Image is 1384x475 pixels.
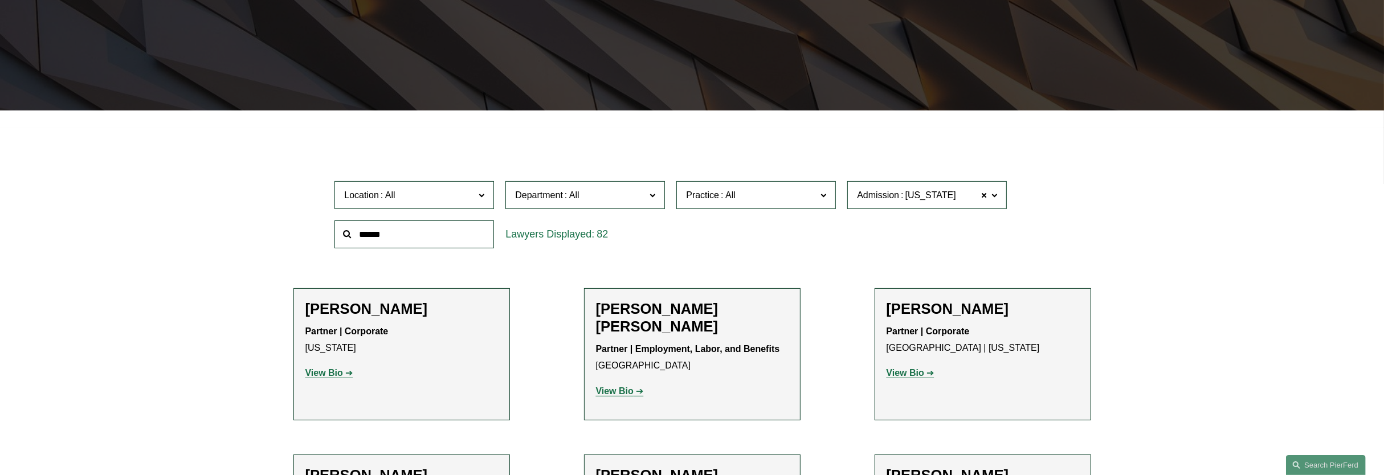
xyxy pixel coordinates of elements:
[686,190,719,200] span: Practice
[596,386,634,396] strong: View Bio
[305,324,498,357] p: [US_STATE]
[344,190,379,200] span: Location
[887,324,1079,357] p: [GEOGRAPHIC_DATA] | [US_STATE]
[597,228,608,240] span: 82
[596,386,644,396] a: View Bio
[305,300,498,318] h2: [PERSON_NAME]
[305,368,343,378] strong: View Bio
[1286,455,1366,475] a: Search this site
[515,190,563,200] span: Department
[887,326,970,336] strong: Partner | Corporate
[887,300,1079,318] h2: [PERSON_NAME]
[596,300,789,335] h2: [PERSON_NAME] [PERSON_NAME]
[857,190,899,200] span: Admission
[596,344,780,354] strong: Partner | Employment, Labor, and Benefits
[887,368,924,378] strong: View Bio
[596,341,789,374] p: [GEOGRAPHIC_DATA]
[305,368,353,378] a: View Bio
[305,326,389,336] strong: Partner | Corporate
[887,368,934,378] a: View Bio
[905,188,956,203] span: [US_STATE]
